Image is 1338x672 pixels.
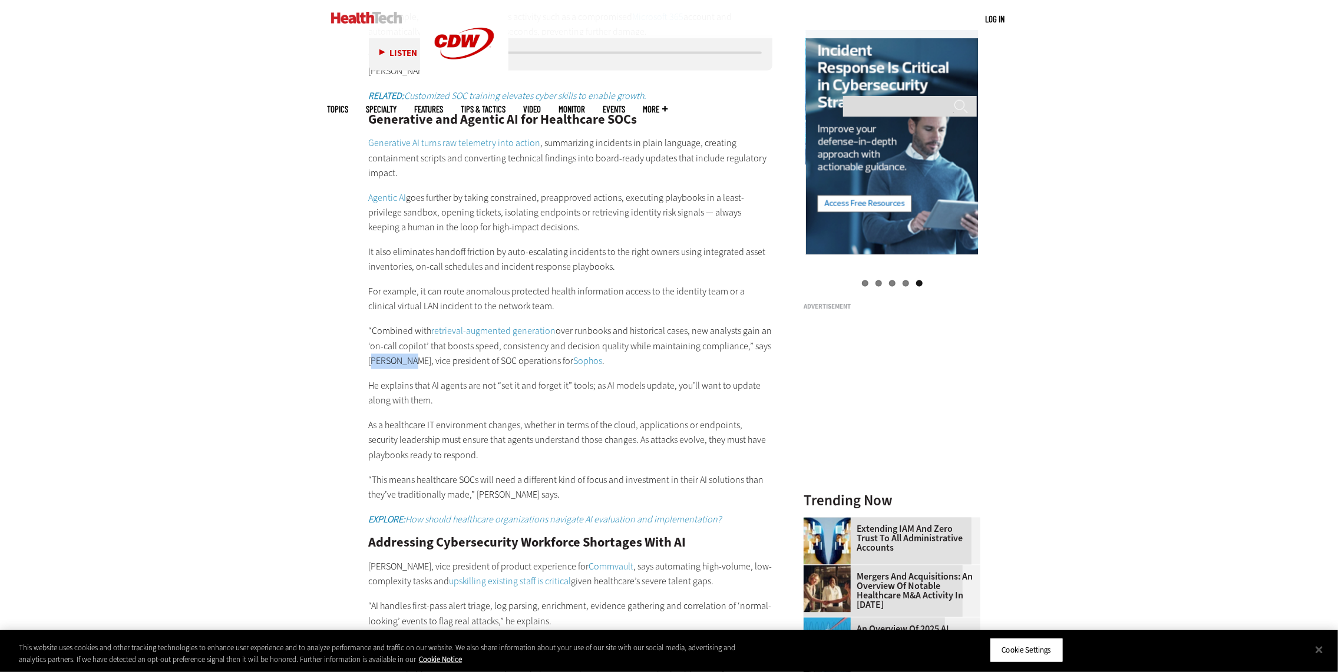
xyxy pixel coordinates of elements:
[862,280,868,287] a: 1
[804,518,857,527] a: abstract image of woman with pixelated face
[419,654,462,664] a: More information about your privacy
[903,280,909,287] a: 4
[369,473,773,503] p: “This means healthcare SOCs will need a different kind of focus and investment in their AI soluti...
[369,324,773,369] p: “Combined with over runbooks and historical cases, new analysts gain an ‘on-call copilot’ that bo...
[461,105,506,114] a: Tips & Tactics
[369,135,773,181] p: , summarizing incidents in plain language, creating containment scripts and converting technical ...
[986,14,1005,24] a: Log in
[369,191,407,204] a: Agentic AI
[369,137,541,149] a: Generative AI turns raw telemetry into action
[804,618,857,627] a: illustration of computer chip being put inside head with waves
[369,514,406,526] strong: EXPLORE:
[369,245,773,275] p: It also eliminates handoff friction by auto-escalating incidents to the right owners using integr...
[369,379,773,409] p: He explains that AI agents are not “set it and forget it” tools; as AI models update, you’ll want...
[804,315,980,462] iframe: advertisement
[806,30,979,256] img: incident response right rail
[804,572,973,610] a: Mergers and Acquisitions: An Overview of Notable Healthcare M&A Activity in [DATE]
[889,280,896,287] a: 3
[19,642,736,665] div: This website uses cookies and other tracking technologies to enhance user experience and to analy...
[916,280,923,287] a: 5
[986,13,1005,25] div: User menu
[420,78,508,90] a: CDW
[369,418,773,464] p: As a healthcare IT environment changes, whether in terms of the cloud, applications or endpoints,...
[804,304,980,310] h3: Advertisement
[369,560,773,590] p: [PERSON_NAME], vice president of product experience for , says automating high-volume, low-comple...
[804,518,851,565] img: abstract image of woman with pixelated face
[369,514,722,526] a: EXPLORE:How should healthcare organizations navigate AI evaluation and implementation?
[804,565,851,613] img: business leaders shake hands in conference room
[432,325,556,337] a: retrieval-augmented generation
[589,561,634,573] a: Commvault
[366,105,397,114] span: Specialty
[328,105,349,114] span: Topics
[415,105,444,114] a: Features
[450,575,571,588] a: upskilling existing staff is critical
[331,12,402,24] img: Home
[524,105,541,114] a: Video
[574,355,603,368] a: Sophos
[804,625,973,644] a: An Overview of 2025 AI Trends in Healthcare
[804,618,851,665] img: illustration of computer chip being put inside head with waves
[369,514,722,526] em: How should healthcare organizations navigate AI evaluation and implementation?
[990,638,1063,663] button: Cookie Settings
[804,565,857,575] a: business leaders shake hands in conference room
[603,105,626,114] a: Events
[643,105,668,114] span: More
[876,280,882,287] a: 2
[369,190,773,236] p: goes further by taking constrained, preapproved actions, executing playbooks in a least-privilege...
[804,494,980,508] h3: Trending Now
[369,537,773,549] h2: Addressing Cybersecurity Workforce Shortages With AI
[559,105,586,114] a: MonITor
[804,525,973,553] a: Extending IAM and Zero Trust to All Administrative Accounts
[1306,637,1332,663] button: Close
[369,284,773,315] p: For example, it can route anomalous protected health information access to the identity team or a...
[369,599,773,629] p: “AI handles first-pass alert triage, log parsing, enrichment, evidence gathering and correlation ...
